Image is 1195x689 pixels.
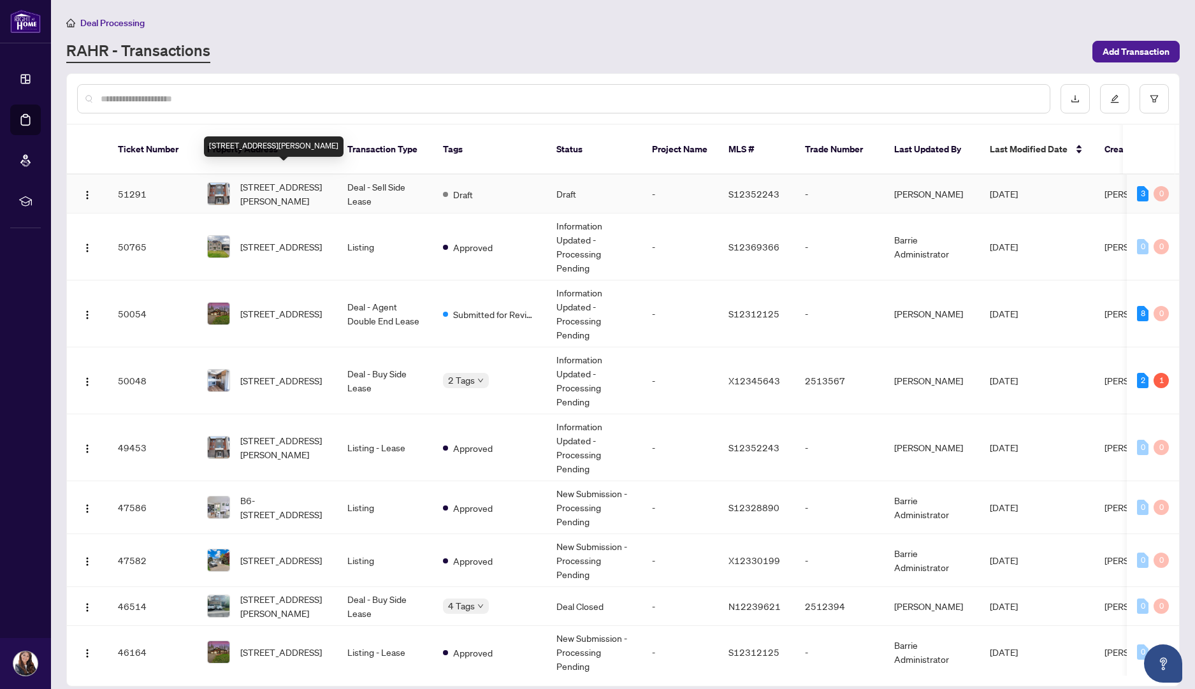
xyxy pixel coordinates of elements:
td: Deal - Sell Side Lease [337,175,433,214]
td: Listing - Lease [337,414,433,481]
div: 0 [1154,306,1169,321]
span: Approved [453,240,493,254]
th: Last Modified Date [980,125,1094,175]
td: 50048 [108,347,197,414]
span: 2 Tags [448,373,475,388]
th: Property Address [197,125,337,175]
th: Created By [1094,125,1171,175]
span: Draft [453,187,473,201]
span: [PERSON_NAME] [1104,375,1173,386]
td: - [795,214,884,280]
button: Logo [77,596,98,616]
td: 51291 [108,175,197,214]
td: - [795,280,884,347]
span: [PERSON_NAME] [1104,646,1173,658]
span: B6-[STREET_ADDRESS] [240,493,327,521]
td: 50765 [108,214,197,280]
th: MLS # [718,125,795,175]
span: [STREET_ADDRESS] [240,374,322,388]
span: [STREET_ADDRESS][PERSON_NAME] [240,592,327,620]
span: [DATE] [990,308,1018,319]
span: Last Modified Date [990,142,1068,156]
a: RAHR - Transactions [66,40,210,63]
span: [STREET_ADDRESS][PERSON_NAME] [240,433,327,461]
span: [DATE] [990,555,1018,566]
div: 0 [1137,440,1148,455]
div: 8 [1137,306,1148,321]
td: [PERSON_NAME] [884,414,980,481]
th: Project Name [642,125,718,175]
span: edit [1110,94,1119,103]
span: S12352243 [728,442,779,453]
img: logo [10,10,41,33]
div: [STREET_ADDRESS][PERSON_NAME] [204,136,344,157]
button: Logo [77,184,98,204]
td: - [642,214,718,280]
div: 1 [1154,373,1169,388]
th: Status [546,125,642,175]
div: 0 [1154,598,1169,614]
img: Logo [82,648,92,658]
span: Submitted for Review [453,307,536,321]
td: Deal - Buy Side Lease [337,587,433,626]
div: 0 [1137,239,1148,254]
th: Ticket Number [108,125,197,175]
span: [DATE] [990,188,1018,199]
button: Logo [77,236,98,257]
div: 0 [1137,598,1148,614]
span: down [477,603,484,609]
td: Information Updated - Processing Pending [546,280,642,347]
div: 2 [1137,373,1148,388]
span: Approved [453,441,493,455]
span: Approved [453,646,493,660]
td: [PERSON_NAME] [884,347,980,414]
td: Barrie Administrator [884,626,980,679]
span: [DATE] [990,646,1018,658]
td: Deal - Buy Side Lease [337,347,433,414]
span: [PERSON_NAME] [1104,308,1173,319]
div: 0 [1137,500,1148,515]
div: 0 [1154,553,1169,568]
td: 47582 [108,534,197,587]
span: N12239621 [728,600,781,612]
td: - [795,175,884,214]
span: [DATE] [990,600,1018,612]
img: thumbnail-img [208,183,229,205]
div: 0 [1154,186,1169,201]
span: [PERSON_NAME] [1104,188,1173,199]
td: Barrie Administrator [884,481,980,534]
span: Approved [453,554,493,568]
img: Logo [82,190,92,200]
button: Open asap [1144,644,1182,683]
span: Add Transaction [1103,41,1170,62]
td: - [795,626,884,679]
div: 0 [1154,440,1169,455]
span: [STREET_ADDRESS][PERSON_NAME] [240,180,327,208]
span: X12345643 [728,375,780,386]
img: thumbnail-img [208,595,229,617]
td: Deal Closed [546,587,642,626]
img: Logo [82,556,92,567]
span: down [477,377,484,384]
td: 2512394 [795,587,884,626]
img: thumbnail-img [208,437,229,458]
div: 0 [1154,500,1169,515]
span: S12352243 [728,188,779,199]
td: 50054 [108,280,197,347]
td: Barrie Administrator [884,534,980,587]
th: Trade Number [795,125,884,175]
img: thumbnail-img [208,236,229,257]
td: - [642,534,718,587]
td: - [795,414,884,481]
span: [PERSON_NAME] [1104,442,1173,453]
td: Information Updated - Processing Pending [546,414,642,481]
img: Logo [82,243,92,253]
span: [PERSON_NAME] [1104,600,1173,612]
td: 49453 [108,414,197,481]
span: S12312125 [728,646,779,658]
button: filter [1140,84,1169,113]
span: [PERSON_NAME] [1104,555,1173,566]
td: Draft [546,175,642,214]
button: edit [1100,84,1129,113]
img: thumbnail-img [208,497,229,518]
